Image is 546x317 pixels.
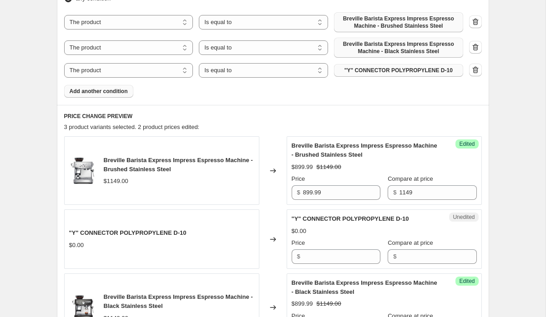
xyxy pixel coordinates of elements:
span: $ [297,189,300,196]
span: Compare at price [388,239,433,246]
span: Add another condition [70,88,128,95]
div: $899.99 [292,299,313,308]
strike: $1149.00 [317,299,341,308]
span: Edited [459,277,475,285]
span: $ [393,253,396,260]
span: Breville Barista Express Impress Espresso Machine - Brushed Stainless Steel [339,15,458,30]
img: breville-barista-express-impress-espresso-machine-brushed-stainless-steelbreville-673088_80x.jpg [69,157,96,184]
span: "Y" CONNECTOR POLYPROPYLENE D-10 [344,67,453,74]
button: "Y" CONNECTOR POLYPROPYLENE D-10 [334,64,463,77]
span: Breville Barista Express Impress Espresso Machine - Black Stainless Steel [292,279,437,295]
div: $1149.00 [104,177,128,186]
span: Breville Barista Express Impress Espresso Machine - Black Stainless Steel [104,293,253,309]
span: Breville Barista Express Impress Espresso Machine - Brushed Stainless Steel [292,142,437,158]
span: Price [292,239,305,246]
div: $0.00 [292,227,307,236]
button: Breville Barista Express Impress Espresso Machine - Black Stainless Steel [334,38,463,58]
span: Unedited [453,213,475,221]
span: Breville Barista Express Impress Espresso Machine - Brushed Stainless Steel [104,157,253,173]
span: "Y" CONNECTOR POLYPROPYLENE D-10 [69,229,187,236]
span: $ [297,253,300,260]
div: $0.00 [69,241,84,250]
span: Compare at price [388,175,433,182]
span: 3 product variants selected. 2 product prices edited: [64,124,200,130]
span: Edited [459,140,475,148]
span: "Y" CONNECTOR POLYPROPYLENE D-10 [292,215,409,222]
button: Breville Barista Express Impress Espresso Machine - Brushed Stainless Steel [334,12,463,32]
div: $899.99 [292,163,313,172]
strike: $1149.00 [317,163,341,172]
button: Add another condition [64,85,133,98]
h6: PRICE CHANGE PREVIEW [64,113,482,120]
span: Price [292,175,305,182]
span: Breville Barista Express Impress Espresso Machine - Black Stainless Steel [339,40,458,55]
span: $ [393,189,396,196]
